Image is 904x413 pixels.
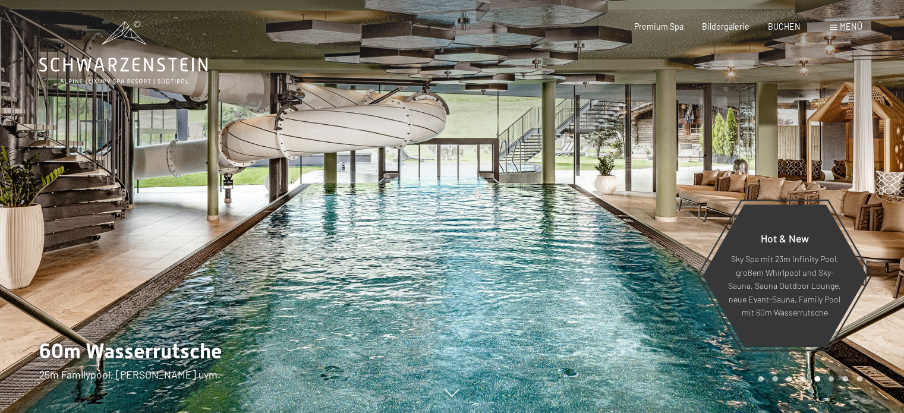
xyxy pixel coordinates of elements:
span: Menü [840,21,862,31]
span: Hot & New [760,232,808,245]
div: Carousel Page 8 [856,376,862,382]
a: Premium Spa [634,21,683,31]
div: Carousel Page 6 [829,376,834,382]
a: Hot & New Sky Spa mit 23m Infinity Pool, großem Whirlpool und Sky-Sauna, Sauna Outdoor Lounge, ne... [701,204,867,348]
div: Carousel Page 4 [800,376,806,382]
a: BUCHEN [768,21,801,31]
div: Carousel Page 1 [758,376,764,382]
div: Carousel Page 2 [772,376,778,382]
div: Carousel Page 5 (Current Slide) [814,376,820,382]
div: Carousel Page 3 [786,376,792,382]
p: Sky Spa mit 23m Infinity Pool, großem Whirlpool und Sky-Sauna, Sauna Outdoor Lounge, neue Event-S... [727,253,841,320]
div: Carousel Pagination [754,376,862,382]
a: Bildergalerie [702,21,749,31]
div: Carousel Page 7 [842,376,848,382]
